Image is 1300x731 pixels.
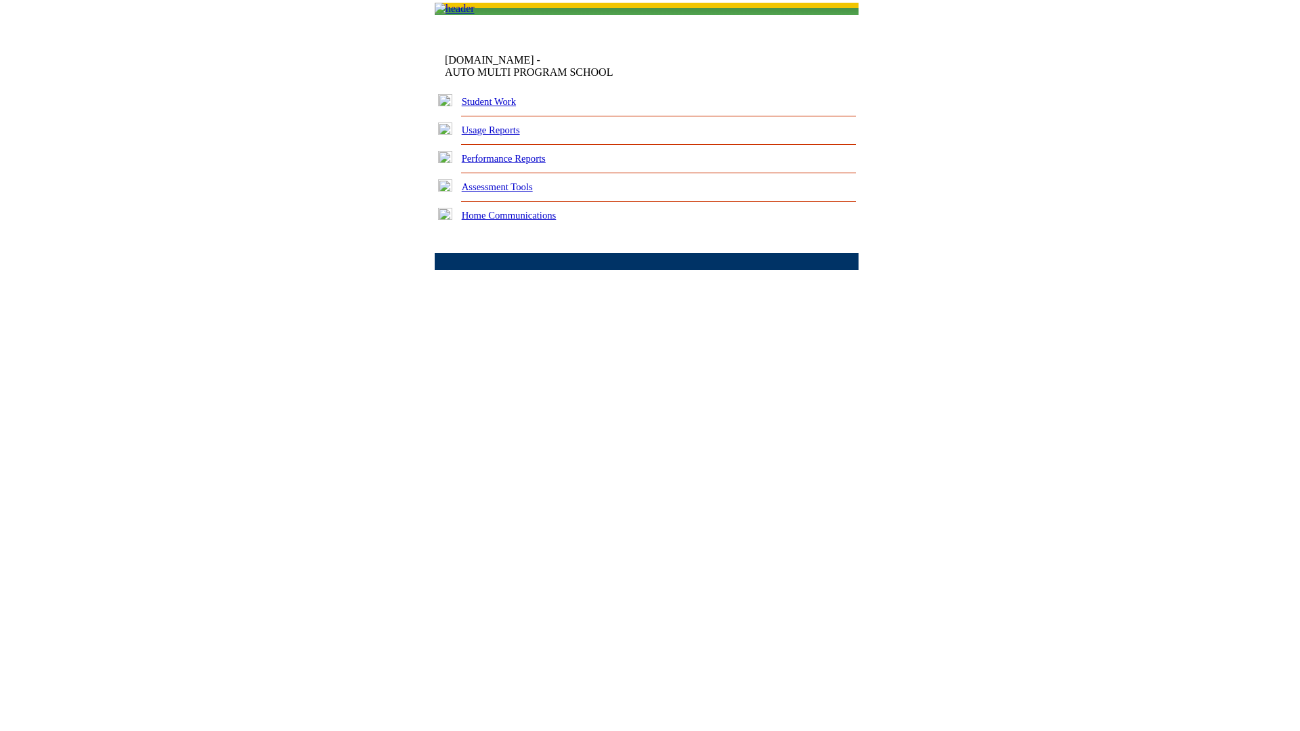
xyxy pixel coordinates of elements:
img: plus.gif [438,151,452,163]
img: plus.gif [438,123,452,135]
img: header [435,3,475,15]
a: Performance Reports [462,153,546,164]
a: Home Communications [462,210,557,221]
img: plus.gif [438,208,452,220]
a: Usage Reports [462,125,520,135]
nobr: AUTO MULTI PROGRAM SCHOOL [445,66,613,78]
td: [DOMAIN_NAME] - [445,54,694,79]
a: Assessment Tools [462,181,533,192]
img: plus.gif [438,94,452,106]
img: plus.gif [438,179,452,192]
a: Student Work [462,96,516,107]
